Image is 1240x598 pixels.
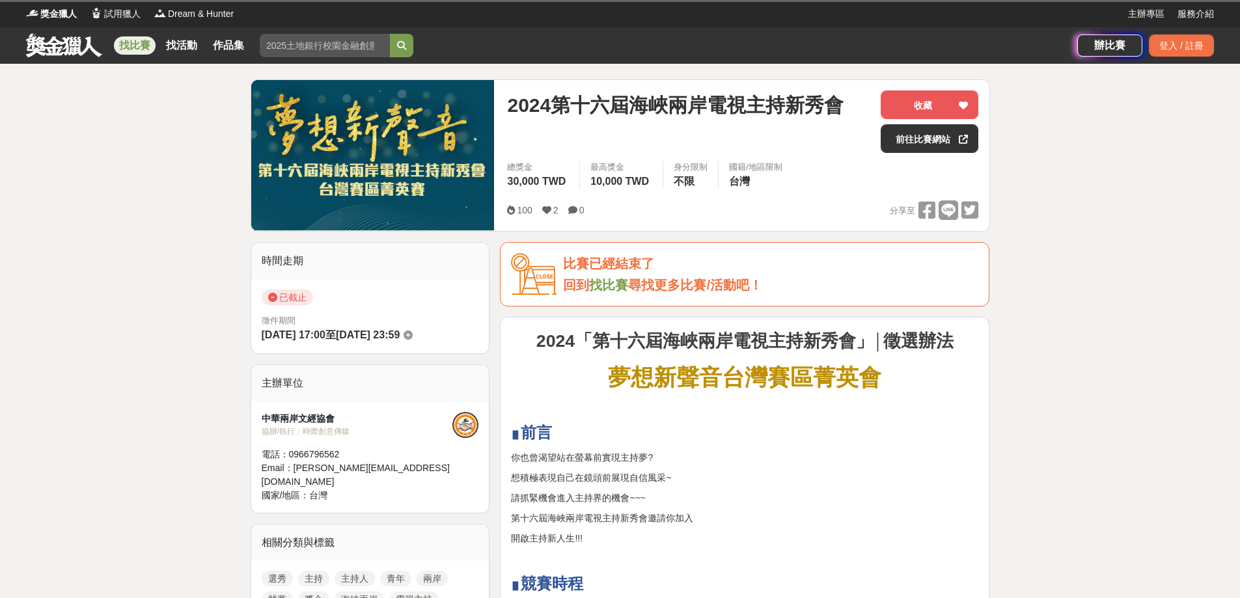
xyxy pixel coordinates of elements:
a: Logo獎金獵人 [26,7,77,21]
span: Dream & Hunter [168,7,234,21]
span: ▋ [511,580,521,591]
img: Logo [26,7,39,20]
span: [DATE] 23:59 [336,329,400,340]
p: 開啟主持新人生!!! [511,532,978,545]
a: 兩岸 [417,571,448,586]
a: 服務介紹 [1178,7,1214,21]
span: 最高獎金 [590,161,652,174]
input: 2025土地銀行校園金融創意挑戰賽：從你出發 開啟智慧金融新頁 [260,34,390,57]
a: 主辦專區 [1128,7,1164,21]
span: 試用獵人 [104,7,141,21]
div: 中華兩岸文經協會 [262,412,453,426]
span: 至 [325,329,336,340]
span: 30,000 TWD [507,176,566,187]
span: 台灣 [729,176,750,187]
a: 找比賽 [589,278,628,292]
span: ▋ [511,429,521,440]
span: 已截止 [262,290,313,305]
a: LogoDream & Hunter [154,7,234,21]
div: 登入 / 註冊 [1149,34,1214,57]
p: 請抓緊機會進入主持界的機會~~~ [511,491,978,505]
span: 獎金獵人 [40,7,77,21]
div: 相關分類與標籤 [251,524,489,561]
div: 比賽已經結束了 [563,253,978,275]
div: 電話： 0966796562 [262,448,453,461]
img: Logo [154,7,167,20]
a: 找比賽 [114,36,156,55]
span: [DATE] 17:00 [262,329,325,340]
p: 想積極表現自己在鏡頭前展現自信風采~ [511,471,978,485]
a: 選秀 [262,571,293,586]
span: 總獎金 [507,161,569,174]
strong: 競賽時程 [521,575,583,592]
div: 國籍/地區限制 [729,161,782,174]
div: 協辦/執行： 時際創意傳媒 [262,426,453,437]
div: 時間走期 [251,243,489,279]
a: 辦比賽 [1077,34,1142,57]
strong: 徵選辦法 [883,331,954,351]
span: 100 [517,205,532,215]
span: 尋找更多比賽/活動吧！ [628,278,762,292]
span: 國家/地區： [262,490,310,500]
strong: │ [874,333,883,350]
strong: 2024「第十六屆海峽兩岸電視主持新秀會」 [536,331,874,351]
strong: 前言 [521,424,552,441]
a: Logo試用獵人 [90,7,141,21]
span: 10,000 TWD [590,176,649,187]
span: 不限 [674,176,695,187]
img: Logo [90,7,103,20]
p: 你也曾渴望站在螢幕前實現主持夢? [511,451,978,465]
span: 分享至 [890,201,915,221]
img: Icon [511,253,557,295]
span: 0 [579,205,585,215]
span: 台灣 [309,490,327,500]
span: 徵件期間 [262,316,296,325]
div: 身分限制 [674,161,708,174]
a: 青年 [380,571,411,586]
div: 主辦單位 [251,365,489,401]
a: 作品集 [208,36,249,55]
span: 回到 [563,278,589,292]
strong: 夢想新聲音台灣賽區菁英會 [608,365,881,390]
img: Cover Image [251,80,495,230]
span: 2024第十六屆海峽兩岸電視主持新秀會 [507,90,844,120]
div: Email： [PERSON_NAME][EMAIL_ADDRESS][DOMAIN_NAME] [262,461,453,489]
button: 收藏 [881,90,978,119]
span: 2 [553,205,558,215]
a: 主持人 [335,571,375,586]
a: 主持 [298,571,329,586]
a: 前往比賽網站 [881,124,978,153]
a: 找活動 [161,36,202,55]
p: 第十六屆海峽兩岸電視主持新秀會邀請你加入 [511,511,978,525]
